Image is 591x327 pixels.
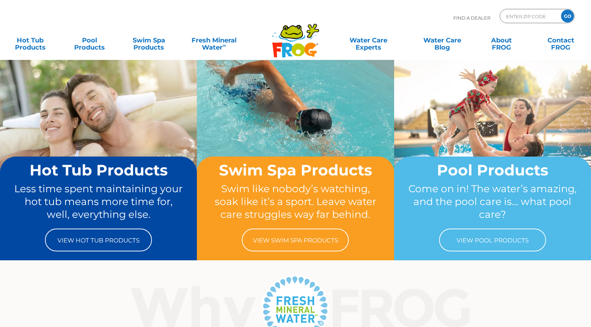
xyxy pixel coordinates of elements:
a: Hot TubProducts [7,33,53,47]
p: Come on in! The water’s amazing, and the pool care is… what pool care? [408,182,577,221]
h2: Swim Spa Products [210,162,380,178]
a: Water CareBlog [419,33,465,47]
a: ContactFROG [538,33,584,47]
p: Find A Dealer [453,9,490,27]
a: PoolProducts [66,33,112,47]
p: Swim like nobody’s watching, soak like it’s a sport. Leave water care struggles way far behind. [210,182,380,221]
img: home-banner-pool-short [394,60,591,207]
a: Fresh MineralWater∞ [185,33,243,47]
img: Frog Products Logo [268,14,323,58]
a: View Swim Spa Products [242,229,349,251]
a: View Hot Tub Products [45,229,152,251]
input: GO [561,10,574,22]
p: Less time spent maintaining your hot tub means more time for, well, everything else. [14,182,183,221]
a: View Pool Products [439,229,546,251]
a: Swim SpaProducts [126,33,172,47]
img: home-banner-swim-spa-short [197,60,394,207]
a: AboutFROG [478,33,524,47]
h2: Pool Products [408,162,577,178]
h2: Hot Tub Products [14,162,183,178]
sup: ∞ [223,42,226,48]
a: Water CareExperts [331,33,406,47]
